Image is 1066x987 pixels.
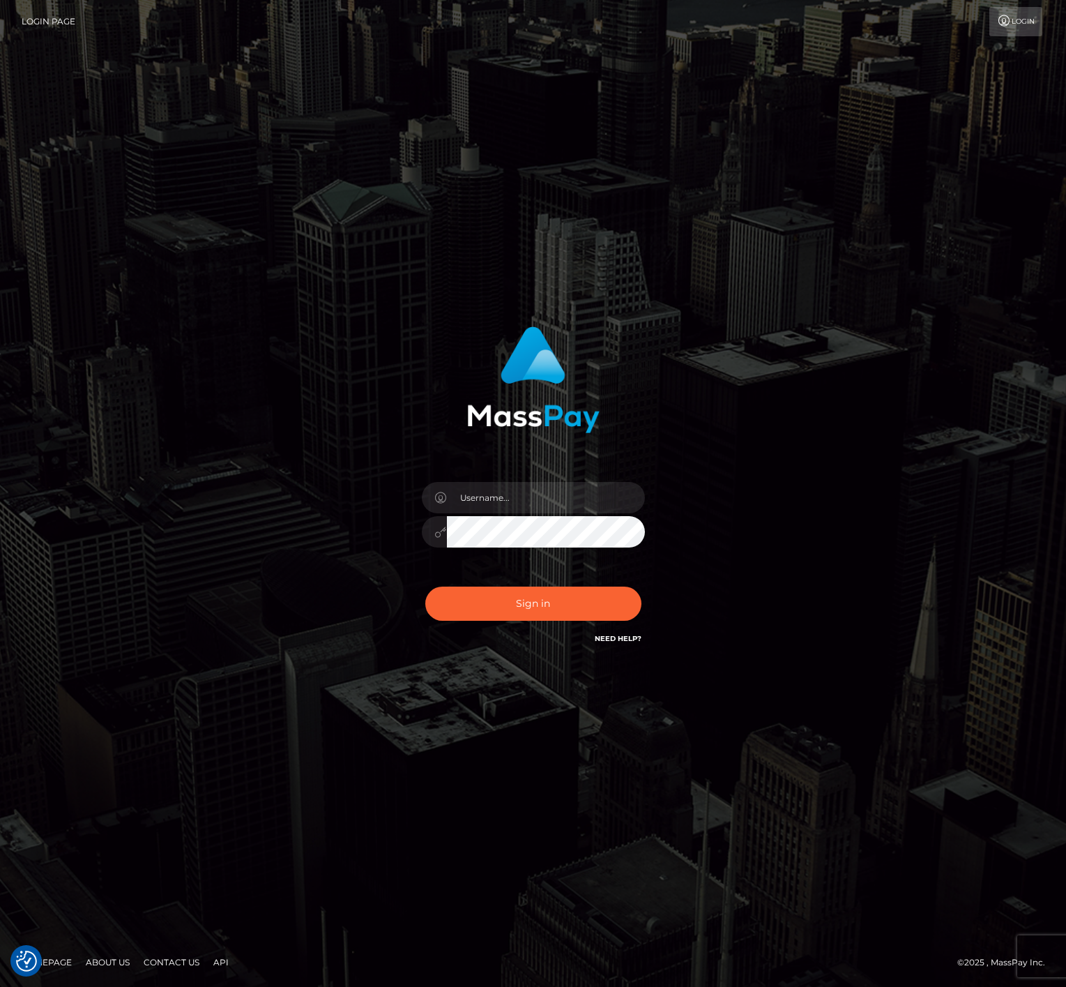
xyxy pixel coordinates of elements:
a: Login [989,7,1042,36]
a: API [208,951,234,973]
a: Contact Us [138,951,205,973]
a: Homepage [15,951,77,973]
button: Consent Preferences [16,951,37,972]
img: MassPay Login [467,326,600,433]
button: Sign in [425,587,641,621]
div: © 2025 , MassPay Inc. [957,955,1056,970]
img: Revisit consent button [16,951,37,972]
a: About Us [80,951,135,973]
a: Login Page [22,7,75,36]
input: Username... [447,482,645,513]
a: Need Help? [595,634,641,643]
